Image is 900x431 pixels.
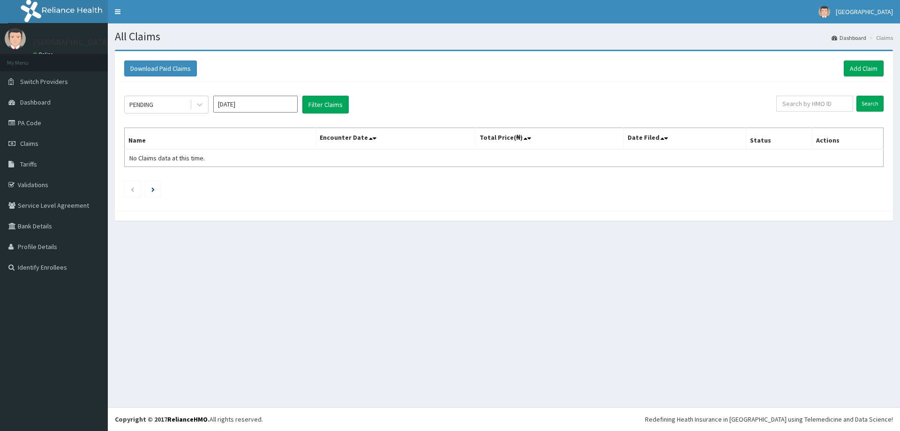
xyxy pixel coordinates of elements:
input: Search [856,96,884,112]
footer: All rights reserved. [108,407,900,431]
h1: All Claims [115,30,893,43]
button: Filter Claims [302,96,349,113]
a: Next page [151,185,155,193]
div: PENDING [129,100,153,109]
th: Encounter Date [315,128,475,150]
span: [GEOGRAPHIC_DATA] [836,8,893,16]
a: RelianceHMO [167,415,208,423]
img: User Image [5,28,26,49]
th: Total Price(₦) [475,128,623,150]
th: Date Filed [623,128,746,150]
p: [GEOGRAPHIC_DATA] [33,38,110,46]
a: Add Claim [844,60,884,76]
th: Status [746,128,812,150]
a: Previous page [130,185,135,193]
a: Online [33,51,55,58]
th: Name [125,128,316,150]
div: Redefining Heath Insurance in [GEOGRAPHIC_DATA] using Telemedicine and Data Science! [645,415,893,424]
span: Claims [20,139,38,148]
img: User Image [818,6,830,18]
a: Dashboard [832,34,866,42]
span: No Claims data at this time. [129,154,205,162]
button: Download Paid Claims [124,60,197,76]
input: Select Month and Year [213,96,298,113]
span: Tariffs [20,160,37,168]
th: Actions [812,128,883,150]
li: Claims [867,34,893,42]
strong: Copyright © 2017 . [115,415,210,423]
span: Switch Providers [20,77,68,86]
input: Search by HMO ID [776,96,853,112]
span: Dashboard [20,98,51,106]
